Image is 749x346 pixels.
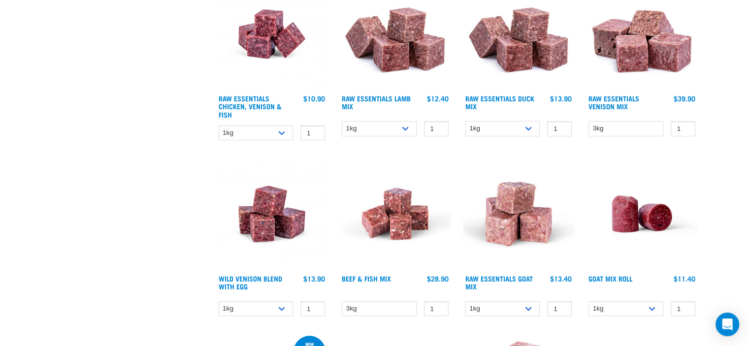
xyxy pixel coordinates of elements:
div: $13.90 [550,94,572,102]
input: 1 [671,301,695,316]
a: Raw Essentials Lamb Mix [342,96,411,108]
input: 1 [300,126,325,141]
a: Beef & Fish Mix [342,277,391,280]
img: Goat M Ix 38448 [463,158,575,270]
div: $12.40 [427,94,449,102]
div: $28.90 [427,275,449,283]
a: Raw Essentials Duck Mix [465,96,534,108]
div: Open Intercom Messenger [716,313,739,336]
input: 1 [671,121,695,136]
a: Raw Essentials Chicken, Venison & Fish [219,96,282,116]
div: $11.40 [674,275,695,283]
div: $13.40 [550,275,572,283]
a: Wild Venison Blend with Egg [219,277,282,288]
img: Venison Egg 1616 [216,158,328,270]
div: $39.90 [674,94,695,102]
div: $13.90 [303,275,325,283]
input: 1 [547,301,572,316]
input: 1 [424,301,449,316]
a: Raw Essentials Goat Mix [465,277,533,288]
input: 1 [424,121,449,136]
input: 1 [300,301,325,316]
a: Raw Essentials Venison Mix [588,96,639,108]
img: Beef Mackerel 1 [339,158,451,270]
img: Raw Essentials Chicken Lamb Beef Bulk Minced Raw Dog Food Roll Unwrapped [586,158,698,270]
a: Goat Mix Roll [588,277,632,280]
input: 1 [547,121,572,136]
div: $10.90 [303,94,325,102]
